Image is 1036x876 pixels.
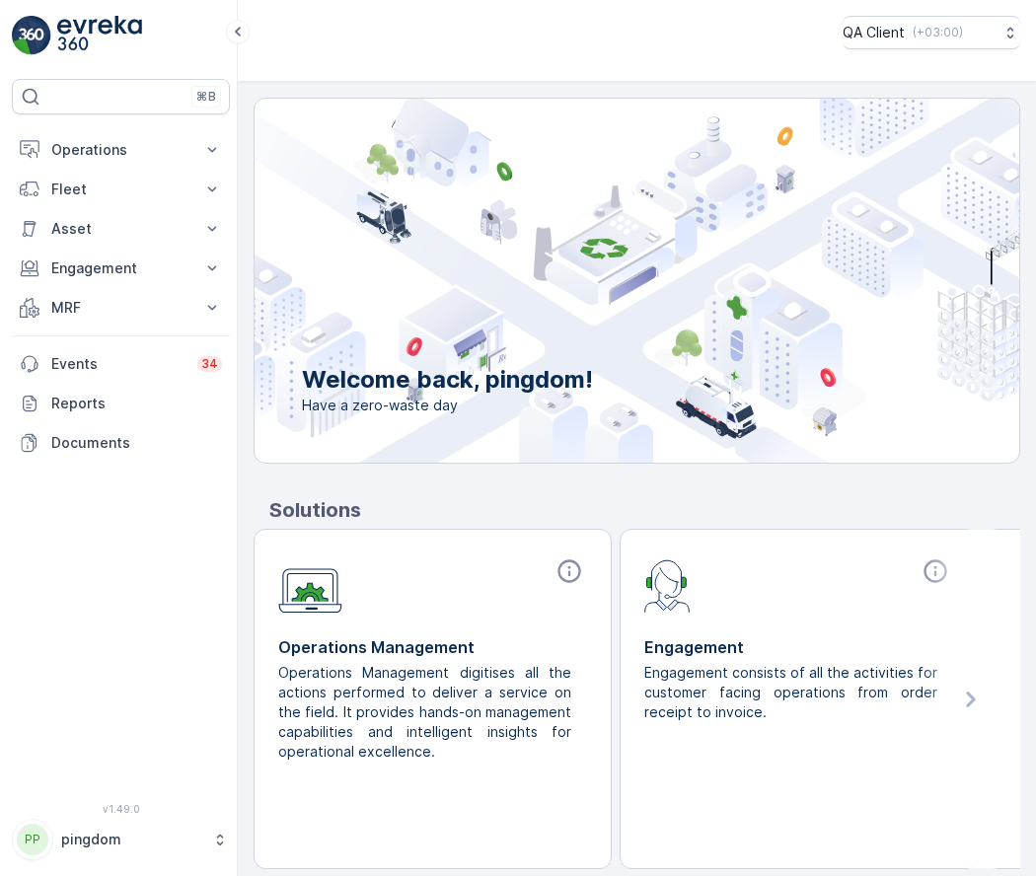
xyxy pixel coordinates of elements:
[196,89,216,105] p: ⌘B
[166,99,1019,463] img: city illustration
[12,423,230,463] a: Documents
[644,663,937,722] p: Engagement consists of all the activities for customer facing operations from order receipt to in...
[278,635,587,659] p: Operations Management
[12,170,230,209] button: Fleet
[302,364,593,396] p: Welcome back, pingdom!
[12,249,230,288] button: Engagement
[51,180,190,199] p: Fleet
[12,803,230,815] span: v 1.49.0
[278,663,571,762] p: Operations Management digitises all the actions performed to deliver a service on the field. It p...
[644,635,953,659] p: Engagement
[843,16,1020,49] button: QA Client(+03:00)
[302,396,593,415] span: Have a zero-waste day
[12,130,230,170] button: Operations
[57,16,142,55] img: logo_light-DOdMpM7g.png
[644,557,691,613] img: module-icon
[278,557,342,614] img: module-icon
[51,433,222,453] p: Documents
[51,258,190,278] p: Engagement
[913,25,963,40] p: ( +03:00 )
[61,830,202,849] p: pingdom
[51,354,185,374] p: Events
[12,209,230,249] button: Asset
[12,288,230,328] button: MRF
[843,23,905,42] p: QA Client
[12,384,230,423] a: Reports
[269,495,1020,525] p: Solutions
[17,824,48,855] div: PP
[51,394,222,413] p: Reports
[12,819,230,860] button: PPpingdom
[51,140,190,160] p: Operations
[51,219,190,239] p: Asset
[12,16,51,55] img: logo
[51,298,190,318] p: MRF
[12,344,230,384] a: Events34
[201,356,218,372] p: 34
